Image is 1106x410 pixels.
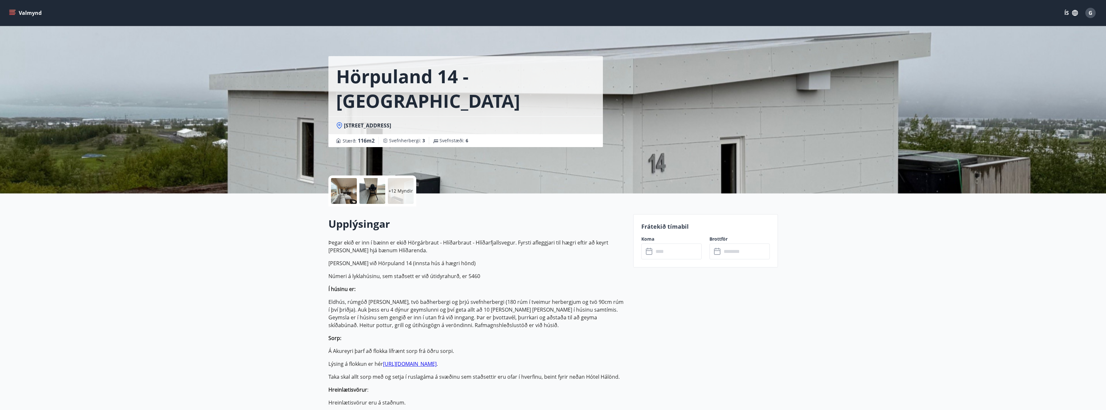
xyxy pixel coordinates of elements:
[328,360,625,368] p: Lýsing á flokkun er hér .
[328,259,625,267] p: [PERSON_NAME] við Hörpuland 14 (innsta hús á hægri hönd)
[641,222,770,231] p: Frátekið tímabil
[709,236,770,242] label: Brottför
[328,217,625,231] h2: Upplýsingar
[422,137,425,144] span: 3
[389,137,425,144] span: Svefnherbergi :
[328,386,625,394] p: :
[328,386,367,393] strong: Hreinlætisvörur
[328,335,341,342] strong: Sorp:
[328,347,625,355] p: Á Akureyri þarf að flokka lífrænt sorp frá öðru sorpi.
[328,298,625,329] p: Eldhús, rúmgóð [PERSON_NAME], tvö baðherbergi og þrjú svefnherbergi (180 rúm í tveimur herbergjum...
[8,7,44,19] button: menu
[1089,9,1092,16] span: G
[328,272,625,280] p: Númeri á lyklahúsinu, sem staðsett er við útidyrahurð, er 5460
[328,373,625,381] p: Taka skal allt sorp með og setja í ruslagáma á svæðinu sem staðsettir eru ofar í hverfinu, beint ...
[344,122,391,129] span: [STREET_ADDRESS]
[328,285,356,293] strong: Í húsinu er:
[1083,5,1098,21] button: G
[383,360,437,367] a: [URL][DOMAIN_NAME]
[358,137,375,144] span: 116 m2
[328,399,625,406] p: Hreinlætisvörur eru á staðnum.
[343,137,375,145] span: Stærð :
[439,137,468,144] span: Svefnstæði :
[388,188,413,194] p: +12 Myndir
[336,64,595,113] h1: Hörpuland 14 - [GEOGRAPHIC_DATA]
[1061,7,1081,19] button: ÍS
[641,236,702,242] label: Koma
[466,137,468,144] span: 6
[328,239,625,254] p: Þegar ekið er inn í bæinn er ekið Hörgárbraut - Hlíðarbraut - Hlíðarfjallsvegur. Fyrsti afleggjar...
